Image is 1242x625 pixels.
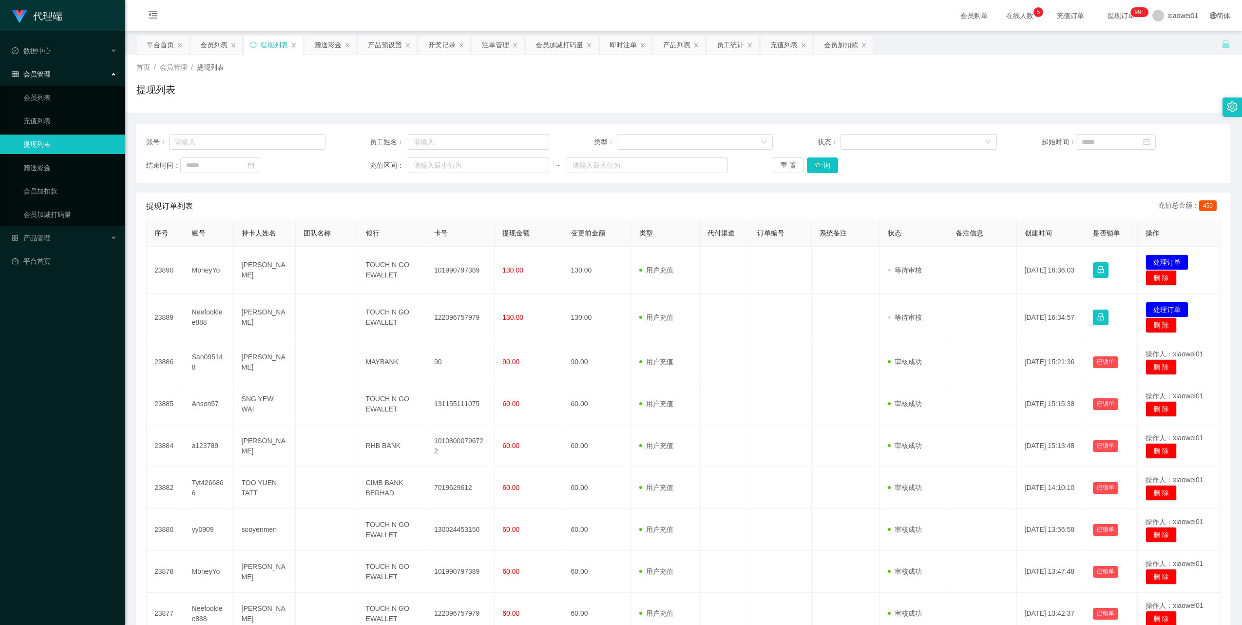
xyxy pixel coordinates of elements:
[184,341,234,383] td: San095148
[888,442,922,449] span: 审核成功
[1227,101,1238,112] i: 图标: setting
[197,63,224,71] span: 提现列表
[426,551,495,593] td: 101990797389
[502,313,523,321] span: 130.00
[147,294,184,341] td: 23889
[184,467,234,509] td: Tyt4266866
[1146,434,1203,442] span: 操作人：xiaowei01
[594,137,617,147] span: 类型：
[426,509,495,551] td: 130024453150
[807,157,838,173] button: 查 询
[502,266,523,274] span: 130.00
[1146,359,1177,375] button: 删 除
[136,82,175,97] h1: 提现列表
[1017,294,1085,341] td: [DATE] 16:34:57
[1146,476,1203,484] span: 操作人：xiaowei01
[177,42,183,48] i: 图标: close
[261,36,288,54] div: 提现列表
[563,294,631,341] td: 130.00
[242,229,276,237] span: 持卡人姓名
[147,551,184,593] td: 23878
[1146,602,1203,609] span: 操作人：xiaowei01
[33,0,62,32] h1: 代理端
[639,358,673,366] span: 用户充值
[314,36,342,54] div: 赠送彩金
[502,229,530,237] span: 提现金额
[1146,560,1203,567] span: 操作人：xiaowei01
[1146,527,1177,543] button: 删 除
[1093,440,1118,452] button: 已锁单
[370,160,407,171] span: 充值区间：
[184,551,234,593] td: MoneyYo
[234,294,296,341] td: [PERSON_NAME]
[824,36,858,54] div: 会员加扣款
[248,162,254,169] i: 图标: calendar
[23,88,117,107] a: 会员列表
[12,47,51,55] span: 数据中心
[184,509,234,551] td: yy0909
[146,137,169,147] span: 账号：
[426,247,495,294] td: 101990797389
[358,341,426,383] td: MAYBANK
[1210,12,1217,19] i: 图标: global
[184,294,234,341] td: Neefooklee888
[888,358,922,366] span: 审核成功
[639,484,673,491] span: 用户充值
[147,341,184,383] td: 23886
[1146,392,1203,400] span: 操作人：xiaowei01
[191,63,193,71] span: /
[1017,425,1085,467] td: [DATE] 15:13:48
[160,63,187,71] span: 会员管理
[426,467,495,509] td: 7019629612
[888,484,922,491] span: 审核成功
[1146,254,1188,270] button: 处理订单
[358,383,426,425] td: TOUCH N GO EWALLET
[888,400,922,408] span: 审核成功
[23,111,117,131] a: 充值列表
[563,341,631,383] td: 90.00
[169,134,325,150] input: 请输入
[1093,262,1108,278] button: 图标: lock
[12,234,19,241] i: 图标: appstore-o
[12,70,51,78] span: 会员管理
[1025,229,1052,237] span: 创建时间
[12,12,62,20] a: 代理端
[234,425,296,467] td: [PERSON_NAME]
[693,42,699,48] i: 图标: close
[358,247,426,294] td: TOUCH N GO EWALLET
[888,313,922,321] span: 等待审核
[408,134,549,150] input: 请输入
[146,200,193,212] span: 提现订单列表
[1222,39,1230,48] i: 图标: unlock
[1001,12,1038,19] span: 在线人数
[888,567,922,575] span: 审核成功
[1146,518,1203,526] span: 操作人：xiaowei01
[358,425,426,467] td: RHB BANK
[1052,12,1089,19] span: 充值订单
[184,247,234,294] td: MoneyYo
[136,63,150,71] span: 首页
[358,294,426,341] td: TOUCH N GO EWALLET
[563,425,631,467] td: 60.00
[426,341,495,383] td: 90
[502,567,519,575] span: 60.00
[640,42,646,48] i: 图标: close
[147,467,184,509] td: 23882
[1017,247,1085,294] td: [DATE] 16:36:03
[23,205,117,224] a: 会员加减打码量
[147,509,184,551] td: 23880
[861,42,867,48] i: 图标: close
[1146,443,1177,459] button: 删 除
[154,229,168,237] span: 序号
[639,229,653,237] span: 类型
[717,36,744,54] div: 员工统计
[408,157,549,173] input: 请输入最小值为
[147,36,174,54] div: 平台首页
[426,425,495,467] td: 10108000796722
[571,229,605,237] span: 变更前金额
[610,36,637,54] div: 即时注单
[563,247,631,294] td: 130.00
[426,383,495,425] td: 131155111075
[747,42,753,48] i: 图标: close
[23,158,117,177] a: 赠送彩金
